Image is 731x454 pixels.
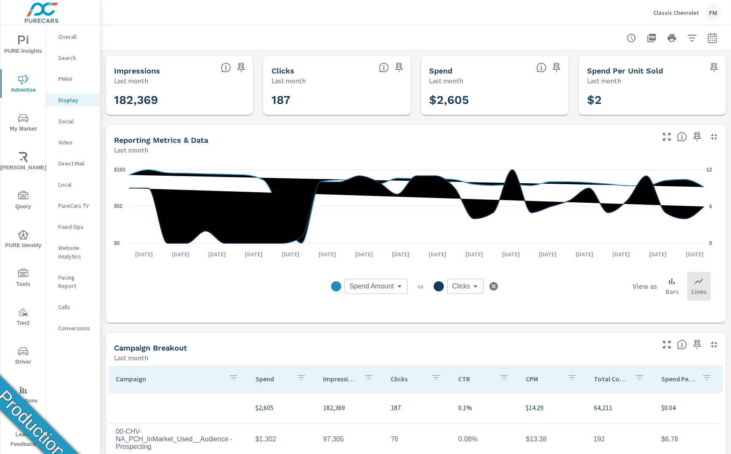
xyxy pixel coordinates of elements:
p: [DATE] [349,250,379,258]
td: $13.38 [519,429,587,450]
p: [DATE] [239,250,269,258]
p: Last month [114,145,148,155]
text: 0 [709,240,712,246]
p: Campaign [116,375,222,383]
p: Pacing Report [58,273,93,290]
td: $1,302 [249,429,316,450]
p: Direct Mail [58,159,93,168]
p: $0.04 [661,402,715,413]
h6: View as [633,282,657,291]
button: "Export Report to PDF" [643,30,660,46]
span: Spend Amount [350,282,394,291]
button: Select Date Range [704,30,721,46]
p: PMAX [58,75,93,83]
p: Local [58,180,93,189]
td: 97,305 [316,429,384,450]
p: Lines [691,286,707,296]
div: Search [46,52,100,64]
h3: 187 [272,93,402,107]
p: [DATE] [386,250,416,258]
p: Bars [666,286,679,296]
span: PURE Insights [3,35,43,56]
p: vs [408,283,434,290]
p: $2,605 [255,402,310,413]
span: The amount of money spent on advertising during the period. [536,63,546,73]
p: [DATE] [606,250,636,258]
td: 0.08% [451,429,519,450]
p: Website Analytics [58,244,93,261]
span: Save this to your personalized report [690,338,704,351]
div: nav menu [0,25,46,453]
p: 187 [391,402,445,413]
span: Clicks [452,282,470,291]
p: Display [58,96,93,104]
h5: Spend Per Unit Sold [587,66,663,75]
p: Calls [58,303,93,311]
p: Impressions [323,375,357,383]
span: Save this to your personalized report [392,61,406,74]
td: 192 [587,429,655,450]
p: [DATE] [129,250,159,258]
div: Pacing Report [46,271,100,292]
p: Fixed Ops [58,223,93,231]
p: Search [58,54,93,62]
button: Minimize Widget [707,338,721,351]
h5: Impressions [114,66,160,75]
button: Print Report [663,30,680,46]
p: Video [58,138,93,147]
text: $52 [114,203,122,209]
span: Operations [3,385,43,406]
p: Last month [114,353,148,363]
p: Last month [429,76,464,86]
span: The number of times an ad was shown on your behalf. [221,63,231,73]
p: [DATE] [533,250,563,258]
div: Calls [46,301,100,313]
p: 64,211 [594,402,648,413]
span: Save this to your personalized report [234,61,248,74]
p: Overall [58,33,93,41]
p: Total Conversions [594,375,628,383]
span: The number of times an ad was clicked by a consumer. [379,63,389,73]
span: Tier2 [3,307,43,328]
div: FM [706,5,721,20]
span: Driver [3,346,43,367]
p: Classic Chevrolet [653,9,699,16]
td: $6.78 [655,429,722,450]
p: Social [58,117,93,125]
div: Social [46,115,100,128]
text: 6 [709,204,712,209]
p: CPM [526,375,560,383]
p: [DATE] [496,250,526,258]
h5: Reporting Metrics & Data [114,136,208,144]
div: PMAX [46,73,100,85]
span: Query [3,191,43,212]
p: [DATE] [459,250,489,258]
div: Conversions [46,322,100,334]
h3: 182,369 [114,93,245,107]
button: Minimize Widget [707,130,721,144]
p: [DATE] [423,250,452,258]
span: Save this to your personalized report [707,61,721,74]
span: Advertise [3,74,43,95]
p: CTR [458,375,492,383]
div: Display [46,94,100,106]
p: PureCars TV [58,201,93,210]
div: Video [46,136,100,149]
p: [DATE] [570,250,599,258]
p: [DATE] [166,250,196,258]
h5: Spend [429,66,453,75]
div: Spend Amount [345,279,408,294]
div: Clicks [447,279,484,294]
div: Local [46,178,100,191]
h5: Clicks [272,66,294,75]
h3: $2 [587,93,717,107]
td: 76 [384,429,451,450]
div: Website Analytics [46,242,100,263]
p: Spend Per Conversion [661,375,695,383]
span: This is a summary of Display performance results by campaign. Each column can be sorted. [677,340,687,350]
p: Last month [272,76,306,86]
span: PURE Identity [3,230,43,250]
p: Last month [114,76,148,86]
p: [DATE] [276,250,305,258]
span: My Market [3,113,43,134]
